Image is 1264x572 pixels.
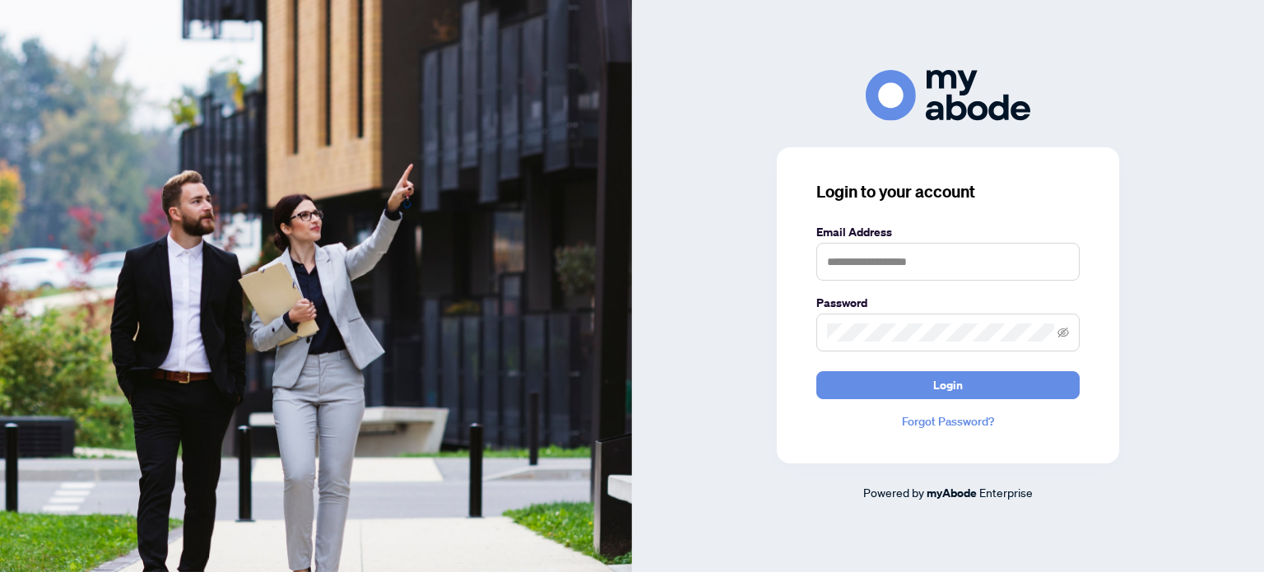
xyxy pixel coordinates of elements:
[816,223,1080,241] label: Email Address
[816,371,1080,399] button: Login
[816,180,1080,203] h3: Login to your account
[816,412,1080,430] a: Forgot Password?
[863,485,924,500] span: Powered by
[816,294,1080,312] label: Password
[927,484,977,502] a: myAbode
[1057,327,1069,338] span: eye-invisible
[979,485,1033,500] span: Enterprise
[933,372,963,398] span: Login
[866,70,1030,120] img: ma-logo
